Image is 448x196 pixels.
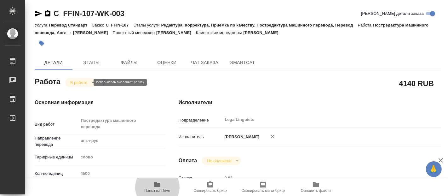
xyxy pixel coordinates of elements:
[49,23,92,27] p: Перевод Стандарт
[179,157,197,164] h4: Оплата
[290,178,342,196] button: Обновить файлы
[241,188,284,193] span: Скопировать мини-бриф
[68,80,89,85] button: В работе
[78,152,165,163] div: слово
[35,121,78,128] p: Вид работ
[202,157,241,165] div: В работе
[35,23,49,27] p: Услуга
[76,59,106,67] span: Этапы
[222,134,260,140] p: [PERSON_NAME]
[144,188,170,193] span: Папка на Drive
[114,59,144,67] span: Файлы
[78,169,165,178] input: Пустое поле
[35,75,60,87] h2: Работа
[161,23,358,27] p: Редактура, Корректура, Приёмка по качеству, Постредактура машинного перевода, Перевод
[156,30,196,35] p: [PERSON_NAME]
[196,30,244,35] p: Клиентские менеджеры
[35,135,78,148] p: Направление перевода
[54,9,124,18] a: C_FFIN-107-WK-003
[193,188,227,193] span: Скопировать бриф
[358,23,373,27] p: Работа
[237,178,290,196] button: Скопировать мини-бриф
[266,130,279,144] button: Удалить исполнителя
[184,178,237,196] button: Скопировать бриф
[65,78,97,87] div: В работе
[152,59,182,67] span: Оценки
[301,188,331,193] span: Обновить файлы
[227,59,258,67] span: SmartCat
[134,23,161,27] p: Этапы услуги
[35,36,49,50] button: Добавить тэг
[426,161,442,177] button: 🙏
[428,163,439,176] span: 🙏
[35,170,78,177] p: Кол-во единиц
[205,158,233,163] button: Не оплачена
[106,23,134,27] p: C_FFIN-107
[179,175,222,181] p: Ставка
[244,30,283,35] p: [PERSON_NAME]
[92,23,106,27] p: Заказ:
[222,173,419,182] input: Пустое поле
[38,59,69,67] span: Детали
[179,134,222,140] p: Исполнитель
[131,178,184,196] button: Папка на Drive
[44,10,51,17] button: Скопировать ссылку
[179,117,222,123] p: Подразделение
[113,30,156,35] p: Проектный менеджер
[399,78,434,89] h2: 4140 RUB
[361,10,424,17] span: [PERSON_NAME] детали заказа
[35,10,42,17] button: Скопировать ссылку для ЯМессенджера
[35,99,153,106] h4: Основная информация
[179,99,441,106] h4: Исполнители
[35,154,78,160] p: Тарифные единицы
[190,59,220,67] span: Чат заказа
